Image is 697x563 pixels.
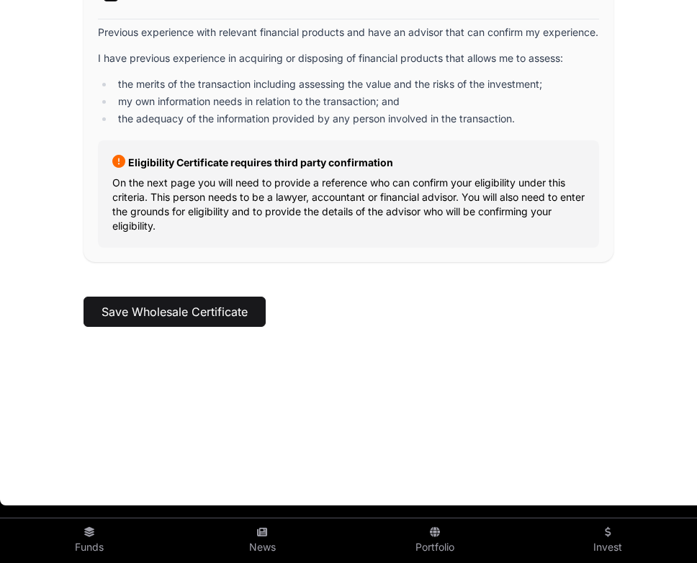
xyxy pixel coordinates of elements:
iframe: Chat Widget [625,494,697,563]
a: Portfolio [354,521,516,560]
p: Eligibility Certificate requires third party confirmation [112,155,585,170]
p: On the next page you will need to provide a reference who can confirm your eligibility under this... [112,176,585,233]
button: Save Wholesale Certificate [84,297,266,327]
a: Funds [9,521,170,560]
p: Previous experience with relevant financial products and have an advisor that can confirm my expe... [98,25,599,40]
li: the adequacy of the information provided by any person involved in the transaction. [114,112,599,126]
li: the merits of the transaction including assessing the value and the risks of the investment; [114,77,599,91]
a: News [181,521,343,560]
a: Invest [527,521,688,560]
li: my own information needs in relation to the transaction; and [114,94,599,109]
p: I have previous experience in acquiring or disposing of financial products that allows me to assess: [98,51,599,66]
